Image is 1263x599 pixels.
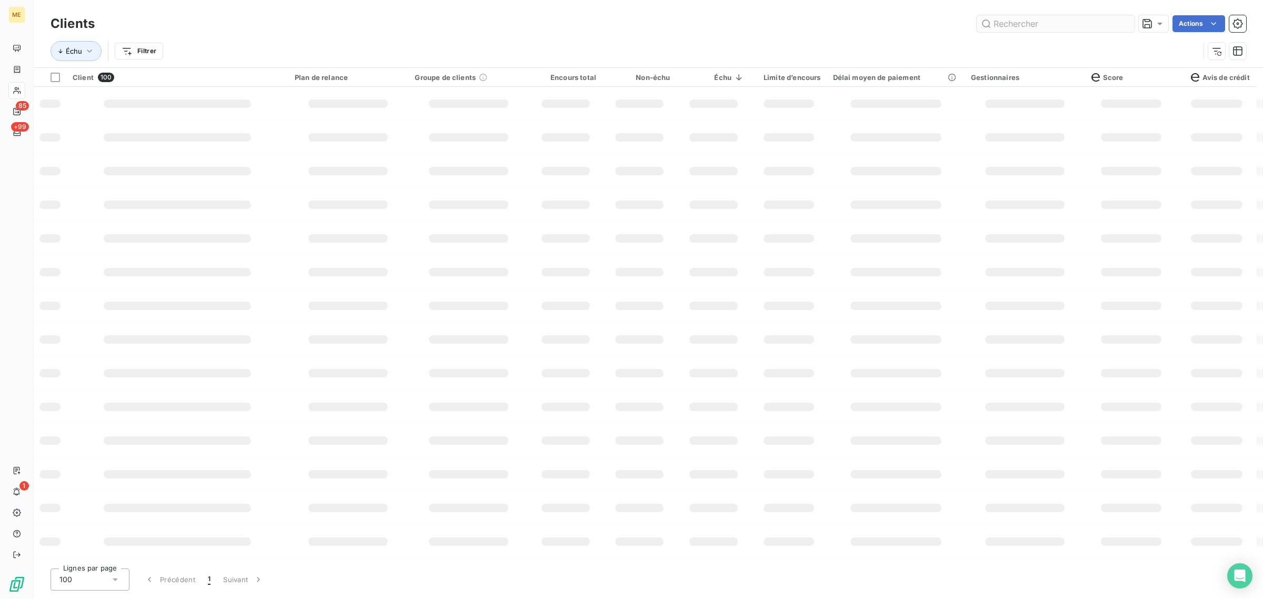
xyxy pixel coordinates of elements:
[51,14,95,33] h3: Clients
[16,101,29,111] span: 85
[51,41,102,61] button: Échu
[19,481,29,491] span: 1
[208,574,210,585] span: 1
[535,73,596,82] div: Encours total
[977,15,1135,32] input: Rechercher
[8,576,25,593] img: Logo LeanPay
[1172,15,1225,32] button: Actions
[833,73,958,82] div: Délai moyen de paiement
[73,73,94,82] span: Client
[138,568,202,591] button: Précédent
[609,73,670,82] div: Non-échu
[8,6,25,23] div: ME
[202,568,217,591] button: 1
[415,73,476,82] span: Groupe de clients
[683,73,745,82] div: Échu
[1091,73,1124,82] span: Score
[115,43,163,59] button: Filtrer
[59,574,72,585] span: 100
[8,103,25,120] a: 85
[971,73,1078,82] div: Gestionnaires
[98,73,114,82] span: 100
[1227,563,1252,588] div: Open Intercom Messenger
[217,568,270,591] button: Suivant
[8,124,25,141] a: +99
[11,122,29,132] span: +99
[295,73,402,82] div: Plan de relance
[757,73,820,82] div: Limite d’encours
[66,47,82,55] span: Échu
[1191,73,1250,82] span: Avis de crédit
